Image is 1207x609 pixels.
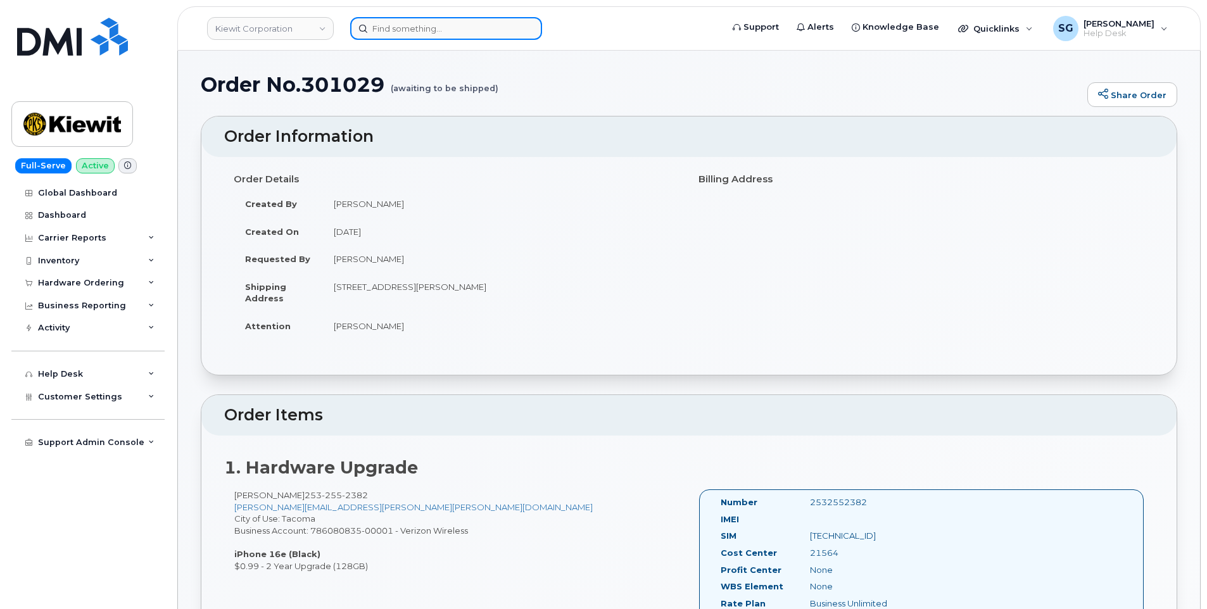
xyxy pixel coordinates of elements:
[800,530,926,542] div: [TECHNICAL_ID]
[224,406,1154,424] h2: Order Items
[234,174,679,185] h4: Order Details
[721,581,783,593] label: WBS Element
[342,490,368,500] span: 2382
[698,174,1144,185] h4: Billing Address
[322,273,679,312] td: [STREET_ADDRESS][PERSON_NAME]
[322,490,342,500] span: 255
[305,490,368,500] span: 253
[224,457,418,478] strong: 1. Hardware Upgrade
[245,227,299,237] strong: Created On
[224,489,689,572] div: [PERSON_NAME] City of Use: Tacoma Business Account: 786080835-00001 - Verizon Wireless $0.99 - 2 ...
[322,245,679,273] td: [PERSON_NAME]
[245,282,286,304] strong: Shipping Address
[1152,554,1198,600] iframe: Messenger Launcher
[800,496,926,508] div: 2532552382
[721,547,777,559] label: Cost Center
[322,218,679,246] td: [DATE]
[224,128,1154,146] h2: Order Information
[245,199,297,209] strong: Created By
[245,254,310,264] strong: Requested By
[721,496,757,508] label: Number
[201,73,1081,96] h1: Order No.301029
[800,564,926,576] div: None
[721,564,781,576] label: Profit Center
[800,547,926,559] div: 21564
[800,581,926,593] div: None
[391,73,498,93] small: (awaiting to be shipped)
[721,513,739,525] label: IMEI
[322,312,679,340] td: [PERSON_NAME]
[234,549,320,559] strong: iPhone 16e (Black)
[721,530,736,542] label: SIM
[1087,82,1177,108] a: Share Order
[322,190,679,218] td: [PERSON_NAME]
[234,502,593,512] a: [PERSON_NAME][EMAIL_ADDRESS][PERSON_NAME][PERSON_NAME][DOMAIN_NAME]
[245,321,291,331] strong: Attention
